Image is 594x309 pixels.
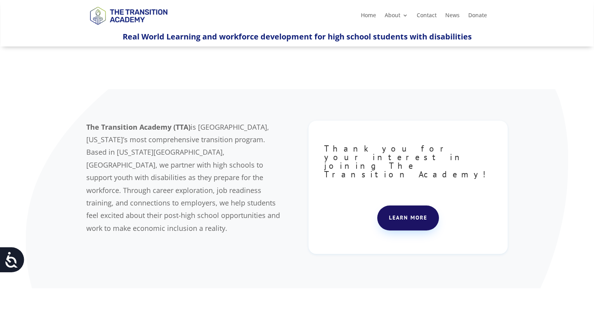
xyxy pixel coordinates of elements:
[86,122,280,233] span: is [GEOGRAPHIC_DATA], [US_STATE]’s most comprehensive transition program. Based in [US_STATE][GEO...
[324,143,491,180] span: Thank you for your interest in joining The Transition Academy!
[377,205,439,230] a: Learn more
[86,122,191,132] b: The Transition Academy (TTA)
[385,13,408,21] a: About
[417,13,437,21] a: Contact
[445,13,460,21] a: News
[86,23,171,31] a: Logo-Noticias
[361,13,376,21] a: Home
[123,31,472,42] span: Real World Learning and workforce development for high school students with disabilities
[468,13,487,21] a: Donate
[86,2,171,29] img: TTA Brand_TTA Primary Logo_Horizontal_Light BG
